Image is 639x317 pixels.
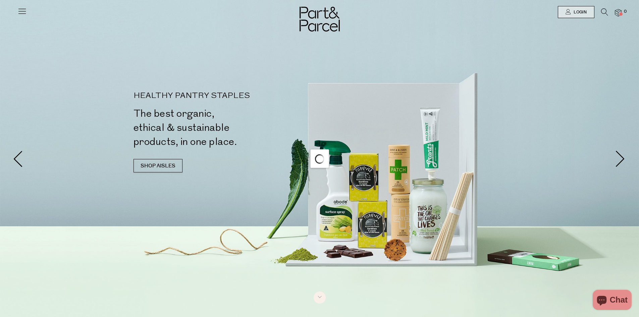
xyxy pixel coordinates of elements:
[572,9,587,15] span: Login
[134,107,322,149] h2: The best organic, ethical & sustainable products, in one place.
[134,159,182,172] a: SHOP AISLES
[300,7,340,32] img: Part&Parcel
[622,9,628,15] span: 0
[558,6,594,18] a: Login
[134,92,322,100] p: HEALTHY PANTRY STAPLES
[591,290,634,312] inbox-online-store-chat: Shopify online store chat
[615,9,622,16] a: 0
